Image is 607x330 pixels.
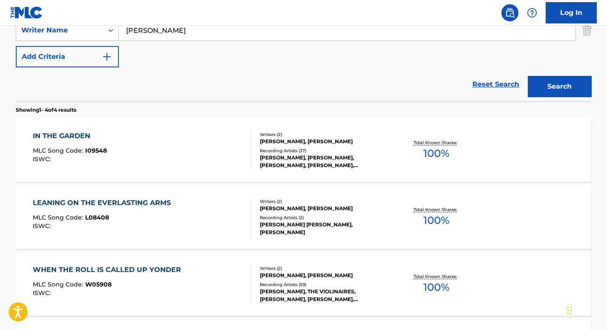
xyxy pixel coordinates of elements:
span: MLC Song Code : [33,147,85,154]
a: Reset Search [468,75,524,94]
img: search [505,8,515,18]
div: Drag [567,298,572,323]
div: [PERSON_NAME] [PERSON_NAME], [PERSON_NAME] [260,221,388,236]
button: Search [528,76,592,97]
a: Public Search [501,4,518,21]
span: 100 % [423,213,449,228]
div: Recording Artists ( 2 ) [260,214,388,221]
div: [PERSON_NAME], [PERSON_NAME] [260,272,388,279]
div: Help [524,4,541,21]
a: WHEN THE ROLL IS CALLED UP YONDERMLC Song Code:W05908ISWC:Writers (2)[PERSON_NAME], [PERSON_NAME]... [16,252,592,316]
div: [PERSON_NAME], [PERSON_NAME] [260,138,388,145]
div: [PERSON_NAME], [PERSON_NAME], [PERSON_NAME], [PERSON_NAME], [PERSON_NAME] [260,154,388,169]
span: I09548 [85,147,107,154]
p: Total Known Shares: [414,139,459,146]
div: Writer Name [21,25,98,35]
div: [PERSON_NAME], THE VIOLINAIRES, [PERSON_NAME], [PERSON_NAME], [PERSON_NAME] [260,288,388,303]
p: Showing 1 - 4 of 4 results [16,106,76,114]
img: MLC Logo [10,6,43,19]
span: 100 % [423,280,449,295]
div: LEANING ON THE EVERLASTING ARMS [33,198,175,208]
span: L08408 [85,214,109,221]
iframe: Chat Widget [564,289,607,330]
div: Writers ( 2 ) [260,131,388,138]
a: Log In [546,2,597,23]
span: W05908 [85,281,112,288]
div: Recording Artists ( 59 ) [260,281,388,288]
div: Writers ( 2 ) [260,265,388,272]
div: WHEN THE ROLL IS CALLED UP YONDER [33,265,185,275]
p: Total Known Shares: [414,273,459,280]
button: Add Criteria [16,46,119,67]
p: Total Known Shares: [414,206,459,213]
img: Delete Criterion [582,20,592,41]
img: 9d2ae6d4665cec9f34b9.svg [102,52,112,62]
span: ISWC : [33,222,53,230]
div: IN THE GARDEN [33,131,107,141]
span: MLC Song Code : [33,214,85,221]
span: ISWC : [33,289,53,297]
img: help [527,8,537,18]
span: ISWC : [33,155,53,163]
span: 100 % [423,146,449,161]
div: Writers ( 2 ) [260,198,388,205]
span: MLC Song Code : [33,281,85,288]
a: IN THE GARDENMLC Song Code:I09548ISWC:Writers (2)[PERSON_NAME], [PERSON_NAME]Recording Artists (3... [16,118,592,182]
a: LEANING ON THE EVERLASTING ARMSMLC Song Code:L08408ISWC:Writers (2)[PERSON_NAME], [PERSON_NAME]Re... [16,185,592,249]
div: [PERSON_NAME], [PERSON_NAME] [260,205,388,212]
div: Recording Artists ( 37 ) [260,148,388,154]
